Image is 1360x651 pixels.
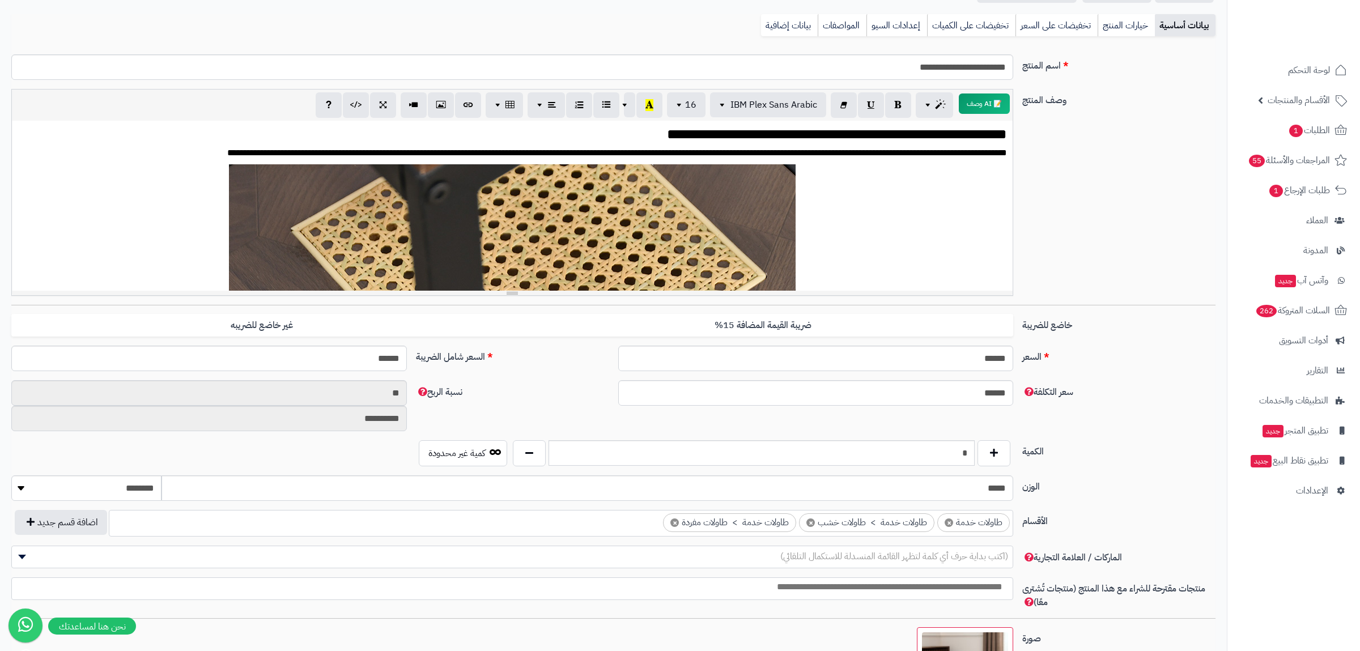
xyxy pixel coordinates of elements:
span: تطبيق المتجر [1261,423,1328,439]
a: العملاء [1234,207,1353,234]
a: التطبيقات والخدمات [1234,387,1353,414]
span: منتجات مقترحة للشراء مع هذا المنتج (منتجات تُشترى معًا) [1022,582,1205,609]
button: اضافة قسم جديد [15,510,107,535]
a: السلات المتروكة262 [1234,297,1353,324]
a: المراجعات والأسئلة55 [1234,147,1353,174]
label: صورة [1018,627,1220,645]
button: IBM Plex Sans Arabic [710,92,826,117]
label: اسم المنتج [1018,54,1220,73]
span: 1 [1289,125,1303,137]
span: طلبات الإرجاع [1268,182,1330,198]
span: العملاء [1306,212,1328,228]
a: الطلبات1 [1234,117,1353,144]
span: وآتس آب [1274,273,1328,288]
span: المراجعات والأسئلة [1248,152,1330,168]
li: طاولات خدمة > طاولات مفردة [663,513,796,532]
span: الأقسام والمنتجات [1268,92,1330,108]
button: 16 [667,92,705,117]
a: التقارير [1234,357,1353,384]
a: تطبيق نقاط البيعجديد [1234,447,1353,474]
span: 262 [1256,305,1277,317]
span: 16 [685,98,696,112]
a: المواصفات [818,14,866,37]
span: لوحة التحكم [1288,62,1330,78]
span: × [945,518,953,527]
a: وآتس آبجديد [1234,267,1353,294]
span: × [806,518,815,527]
span: الإعدادات [1296,483,1328,499]
li: طاولات خدمة > طاولات خشب [799,513,934,532]
a: طلبات الإرجاع1 [1234,177,1353,204]
a: أدوات التسويق [1234,327,1353,354]
label: ضريبة القيمة المضافة 15% [512,314,1013,337]
span: × [670,518,679,527]
a: خيارات المنتج [1098,14,1155,37]
span: جديد [1251,455,1272,467]
label: خاضع للضريبة [1018,314,1220,332]
a: الإعدادات [1234,477,1353,504]
label: السعر شامل الضريبة [411,346,614,364]
a: بيانات أساسية [1155,14,1215,37]
li: طاولات خدمة [937,513,1010,532]
a: المدونة [1234,237,1353,264]
label: الكمية [1018,440,1220,458]
span: المدونة [1303,242,1328,258]
span: نسبة الربح [416,385,462,399]
a: تطبيق المتجرجديد [1234,417,1353,444]
span: 1 [1269,185,1283,197]
span: الطلبات [1288,122,1330,138]
span: تطبيق نقاط البيع [1249,453,1328,469]
span: أدوات التسويق [1279,333,1328,348]
label: الأقسام [1018,510,1220,528]
span: جديد [1275,275,1296,287]
span: جديد [1263,425,1283,437]
span: IBM Plex Sans Arabic [730,98,817,112]
span: سعر التكلفة [1022,385,1073,399]
label: غير خاضع للضريبه [11,314,512,337]
span: الماركات / العلامة التجارية [1022,551,1122,564]
span: 55 [1249,155,1265,167]
button: 📝 AI وصف [959,93,1010,114]
a: تخفيضات على الكميات [927,14,1015,37]
img: logo-2.png [1283,32,1349,56]
a: لوحة التحكم [1234,57,1353,84]
a: تخفيضات على السعر [1015,14,1098,37]
label: وصف المنتج [1018,89,1220,107]
span: التطبيقات والخدمات [1259,393,1328,409]
label: الوزن [1018,475,1220,493]
span: (اكتب بداية حرف أي كلمة لتظهر القائمة المنسدلة للاستكمال التلقائي) [780,550,1008,563]
label: السعر [1018,346,1220,364]
span: التقارير [1307,363,1328,378]
a: بيانات إضافية [761,14,818,37]
span: السلات المتروكة [1255,303,1330,318]
a: إعدادات السيو [866,14,927,37]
